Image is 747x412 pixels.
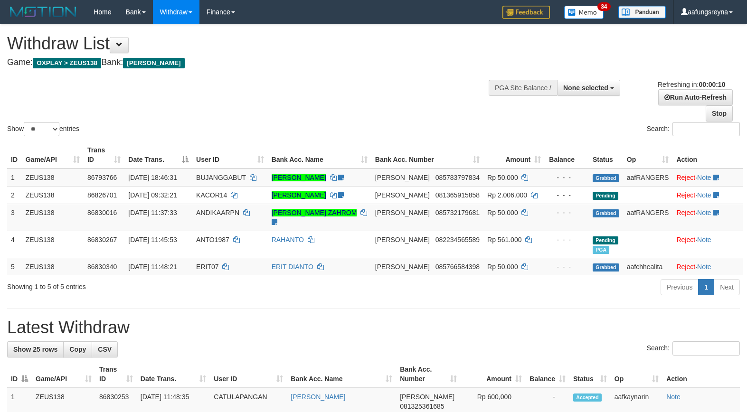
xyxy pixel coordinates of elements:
span: Accepted [573,393,602,402]
h4: Game: Bank: [7,58,489,67]
span: CSV [98,346,112,353]
span: [PERSON_NAME] [375,191,430,199]
span: Pending [593,192,618,200]
span: Rp 2.006.000 [487,191,527,199]
div: - - - [548,235,585,244]
th: Bank Acc. Number: activate to sort column ascending [396,361,461,388]
a: RAHANTO [272,236,304,243]
div: - - - [548,262,585,272]
span: [PERSON_NAME] [375,174,430,181]
span: Show 25 rows [13,346,57,353]
a: 1 [698,279,714,295]
a: Reject [676,263,695,271]
span: [DATE] 18:46:31 [128,174,177,181]
th: Trans ID: activate to sort column ascending [95,361,137,388]
a: [PERSON_NAME] [291,393,345,401]
input: Search: [672,122,740,136]
th: Date Trans.: activate to sort column descending [124,141,192,169]
div: - - - [548,173,585,182]
a: Reject [676,174,695,181]
img: Button%20Memo.svg [564,6,604,19]
a: Note [697,263,711,271]
th: Amount: activate to sort column ascending [461,361,526,388]
div: Showing 1 to 5 of 5 entries [7,278,304,291]
th: Op: activate to sort column ascending [611,361,662,388]
label: Search: [647,122,740,136]
td: aafRANGERS [623,204,673,231]
td: 3 [7,204,22,231]
span: [DATE] 09:32:21 [128,191,177,199]
strong: 00:00:10 [699,81,725,88]
span: OXPLAY > ZEUS138 [33,58,101,68]
span: 86830267 [87,236,117,243]
td: aafRANGERS [623,169,673,187]
span: Pending [593,236,618,244]
th: Status: activate to sort column ascending [569,361,611,388]
td: · [672,169,743,187]
h1: Withdraw List [7,34,489,53]
a: [PERSON_NAME] ZAHROM [272,209,357,216]
td: · [672,258,743,275]
span: 86830016 [87,209,117,216]
span: [PERSON_NAME] [375,236,430,243]
span: [PERSON_NAME] [375,209,430,216]
a: Note [697,236,711,243]
button: None selected [557,80,620,96]
a: Stop [706,105,733,122]
span: [PERSON_NAME] [375,263,430,271]
th: Action [672,141,743,169]
span: Grabbed [593,174,619,182]
td: 4 [7,231,22,258]
h1: Latest Withdraw [7,318,740,337]
td: ZEUS138 [22,204,84,231]
span: Grabbed [593,263,619,272]
span: [DATE] 11:45:53 [128,236,177,243]
th: Action [662,361,740,388]
img: Feedback.jpg [502,6,550,19]
a: [PERSON_NAME] [272,174,326,181]
input: Search: [672,341,740,356]
img: MOTION_logo.png [7,5,79,19]
span: Copy 085766584398 to clipboard [435,263,480,271]
td: ZEUS138 [22,231,84,258]
a: Note [666,393,681,401]
div: - - - [548,208,585,217]
th: Game/API: activate to sort column ascending [32,361,95,388]
a: Copy [63,341,92,357]
td: aafchhealita [623,258,673,275]
th: ID: activate to sort column descending [7,361,32,388]
td: · [672,231,743,258]
th: User ID: activate to sort column ascending [210,361,287,388]
th: Amount: activate to sort column ascending [483,141,545,169]
span: Rp 50.000 [487,263,518,271]
span: Copy 081325361685 to clipboard [400,403,444,410]
th: Date Trans.: activate to sort column ascending [137,361,210,388]
span: Refreshing in: [658,81,725,88]
span: None selected [563,84,608,92]
a: Show 25 rows [7,341,64,357]
span: [DATE] 11:37:33 [128,209,177,216]
span: Grabbed [593,209,619,217]
a: Note [697,174,711,181]
span: KACOR14 [196,191,227,199]
span: BUJANGGABUT [196,174,246,181]
th: Bank Acc. Name: activate to sort column ascending [268,141,371,169]
span: [PERSON_NAME] [123,58,184,68]
div: - - - [548,190,585,200]
select: Showentries [24,122,59,136]
th: Trans ID: activate to sort column ascending [84,141,124,169]
span: Copy 085783797834 to clipboard [435,174,480,181]
th: User ID: activate to sort column ascending [192,141,268,169]
td: · [672,204,743,231]
span: ANDIKAARPN [196,209,239,216]
th: Game/API: activate to sort column ascending [22,141,84,169]
a: Next [714,279,740,295]
span: 34 [597,2,610,11]
span: Marked by aafkaynarin [593,246,609,254]
th: ID [7,141,22,169]
a: Previous [661,279,699,295]
a: Note [697,209,711,216]
a: Reject [676,191,695,199]
div: PGA Site Balance / [489,80,557,96]
td: ZEUS138 [22,186,84,204]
